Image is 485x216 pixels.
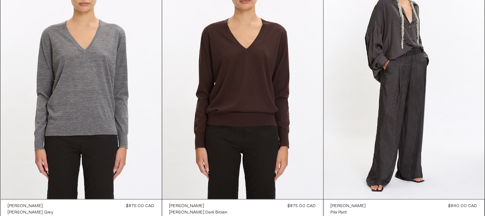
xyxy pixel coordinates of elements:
[288,203,316,210] div: $875.00 CAD
[169,210,228,216] div: [PERSON_NAME] Dark Brown
[8,204,43,210] div: [PERSON_NAME]
[331,203,366,210] a: [PERSON_NAME]
[127,203,155,210] div: $875.00 CAD
[331,210,366,216] a: Pila Pant
[169,203,228,210] a: [PERSON_NAME]
[169,204,205,210] div: [PERSON_NAME]
[331,210,347,216] div: Pila Pant
[8,203,54,210] a: [PERSON_NAME]
[169,210,228,216] a: [PERSON_NAME] Dark Brown
[449,203,478,210] div: $840.00 CAD
[8,210,54,216] a: [PERSON_NAME] Grey
[8,210,54,216] div: [PERSON_NAME] Grey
